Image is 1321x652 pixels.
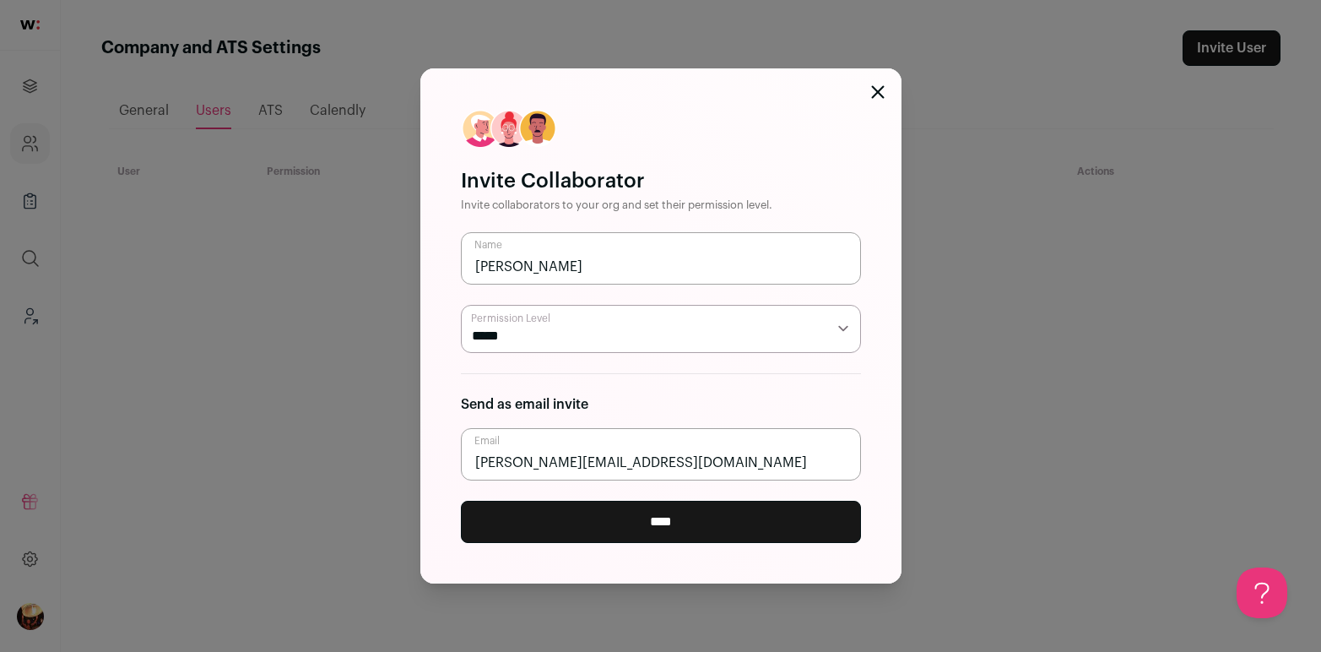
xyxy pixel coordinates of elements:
[461,394,861,415] div: Send as email invite
[461,198,861,212] div: Invite collaborators to your org and set their permission level.
[461,428,861,481] input: Email
[461,109,557,148] img: collaborators-005e74d49747c0a9143e429f6147821912a8bda09059ecdfa30ace70f5cb51b7.png
[871,85,885,99] button: Close modal
[461,168,861,195] h2: Invite Collaborator
[1237,568,1287,618] iframe: Help Scout Beacon - Open
[461,232,861,285] input: Name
